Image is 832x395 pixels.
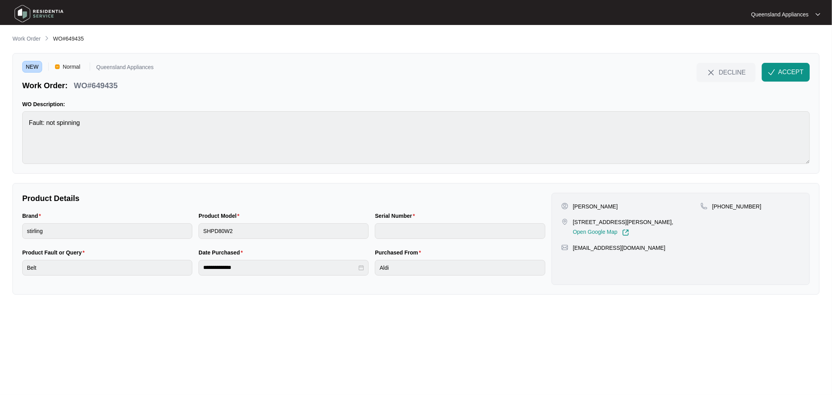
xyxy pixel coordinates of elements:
[55,64,60,69] img: Vercel Logo
[199,212,243,220] label: Product Model
[60,61,83,73] span: Normal
[199,249,246,256] label: Date Purchased
[622,229,629,236] img: Link-External
[561,203,568,210] img: user-pin
[778,68,804,77] span: ACCEPT
[762,63,810,82] button: check-IconACCEPT
[12,2,66,25] img: residentia service logo
[22,80,67,91] p: Work Order:
[719,68,746,77] span: DECLINE
[22,111,810,164] textarea: Fault: not spinning
[22,260,192,276] input: Product Fault or Query
[44,35,50,41] img: chevron-right
[697,63,756,82] button: close-IconDECLINE
[561,244,568,251] img: map-pin
[53,36,84,42] span: WO#649435
[74,80,117,91] p: WO#649435
[573,244,665,252] p: [EMAIL_ADDRESS][DOMAIN_NAME]
[573,203,618,210] p: [PERSON_NAME]
[203,263,357,272] input: Date Purchased
[573,229,629,236] a: Open Google Map
[22,61,42,73] span: NEW
[199,223,369,239] input: Product Model
[701,203,708,210] img: map-pin
[751,11,809,18] p: Queensland Appliances
[816,12,820,16] img: dropdown arrow
[12,35,41,43] p: Work Order
[11,35,42,43] a: Work Order
[768,69,775,76] img: check-Icon
[375,223,545,239] input: Serial Number
[22,249,88,256] label: Product Fault or Query
[22,212,44,220] label: Brand
[375,212,418,220] label: Serial Number
[375,260,545,276] input: Purchased From
[706,68,716,77] img: close-Icon
[22,223,192,239] input: Brand
[375,249,424,256] label: Purchased From
[561,218,568,225] img: map-pin
[22,193,545,204] p: Product Details
[712,203,761,210] p: [PHONE_NUMBER]
[573,218,674,226] p: [STREET_ADDRESS][PERSON_NAME],
[22,100,810,108] p: WO Description:
[96,64,154,73] p: Queensland Appliances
